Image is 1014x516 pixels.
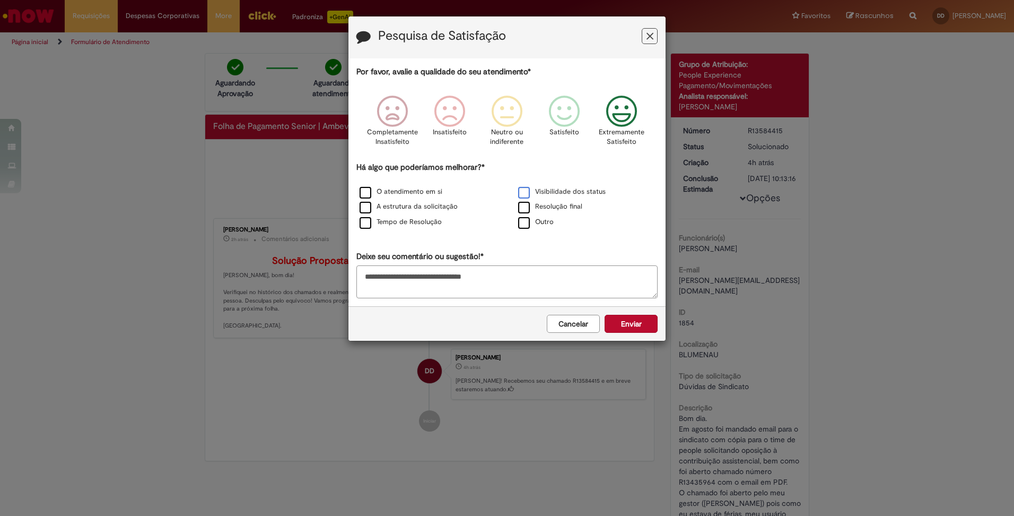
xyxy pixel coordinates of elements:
[549,127,579,137] p: Satisfeito
[356,251,484,262] label: Deixe seu comentário ou sugestão!*
[537,88,591,160] div: Satisfeito
[480,88,534,160] div: Neutro ou indiferente
[595,88,649,160] div: Extremamente Satisfeito
[518,202,582,212] label: Resolução final
[365,88,419,160] div: Completamente Insatisfeito
[423,88,477,160] div: Insatisfeito
[360,202,458,212] label: A estrutura da solicitação
[518,217,554,227] label: Outro
[356,162,658,230] div: Há algo que poderíamos melhorar?*
[360,187,442,197] label: O atendimento em si
[378,29,506,43] label: Pesquisa de Satisfação
[599,127,644,147] p: Extremamente Satisfeito
[518,187,606,197] label: Visibilidade dos status
[547,315,600,333] button: Cancelar
[433,127,467,137] p: Insatisfeito
[488,127,526,147] p: Neutro ou indiferente
[605,315,658,333] button: Enviar
[360,217,442,227] label: Tempo de Resolução
[367,127,418,147] p: Completamente Insatisfeito
[356,66,531,78] label: Por favor, avalie a qualidade do seu atendimento*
